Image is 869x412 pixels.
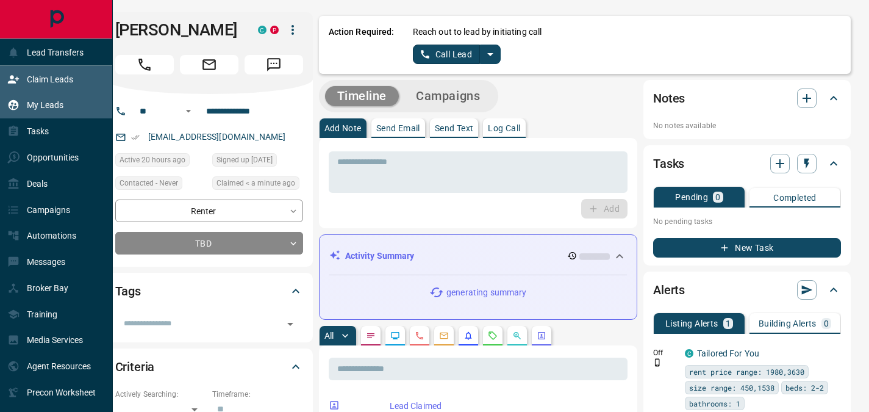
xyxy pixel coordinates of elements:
[697,349,759,358] a: Tailored For You
[446,286,526,299] p: generating summary
[689,366,804,378] span: rent price range: 1980,3630
[120,177,178,189] span: Contacted - Never
[773,193,817,202] p: Completed
[212,389,303,400] p: Timeframe:
[488,331,498,341] svg: Requests
[689,381,774,394] span: size range: 450,1538
[329,26,395,64] p: Action Required:
[715,193,720,201] p: 0
[653,149,841,178] div: Tasks
[689,397,740,410] span: bathrooms: 1
[115,20,240,40] h1: [PERSON_NAME]
[148,132,286,142] a: [EMAIL_ADDRESS][DOMAIN_NAME]
[115,357,155,377] h2: Criteria
[376,124,420,132] p: Send Email
[180,55,238,74] span: Email
[439,331,449,341] svg: Emails
[390,331,400,341] svg: Lead Browsing Activity
[245,55,303,74] span: Message
[329,245,628,267] div: Activity Summary
[653,120,841,131] p: No notes available
[404,86,492,106] button: Campaigns
[537,331,546,341] svg: Agent Actions
[115,276,303,306] div: Tags
[726,319,731,328] p: 1
[653,358,662,367] svg: Push Notification Only
[675,193,708,201] p: Pending
[665,319,718,328] p: Listing Alerts
[653,280,685,300] h2: Alerts
[824,319,829,328] p: 0
[131,133,140,142] svg: Email Verified
[653,89,685,108] h2: Notes
[115,200,303,222] div: Renter
[212,176,303,193] div: Fri Aug 15 2025
[413,45,501,64] div: split button
[685,349,693,358] div: condos.ca
[115,352,303,381] div: Criteria
[653,347,678,358] p: Off
[115,389,206,400] p: Actively Searching:
[653,212,841,231] p: No pending tasks
[653,275,841,305] div: Alerts
[512,331,522,341] svg: Opportunities
[115,55,174,74] span: Call
[345,250,415,262] p: Activity Summary
[653,154,684,173] h2: Tasks
[415,331,424,341] svg: Calls
[115,232,303,255] div: TBD
[324,331,334,340] p: All
[785,381,824,394] span: beds: 2-2
[653,84,841,113] div: Notes
[366,331,376,341] svg: Notes
[413,26,542,38] p: Reach out to lead by initiating call
[120,154,185,166] span: Active 20 hours ago
[324,124,362,132] p: Add Note
[115,153,206,170] div: Thu Aug 14 2025
[181,104,196,118] button: Open
[653,238,841,258] button: New Task
[115,281,141,301] h2: Tags
[216,154,273,166] span: Signed up [DATE]
[216,177,295,189] span: Claimed < a minute ago
[282,316,299,333] button: Open
[488,124,520,132] p: Log Call
[212,153,303,170] div: Sun May 18 2025
[463,331,473,341] svg: Listing Alerts
[270,26,279,34] div: property.ca
[258,26,266,34] div: condos.ca
[325,86,399,106] button: Timeline
[413,45,481,64] button: Call Lead
[435,124,474,132] p: Send Text
[759,319,817,328] p: Building Alerts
